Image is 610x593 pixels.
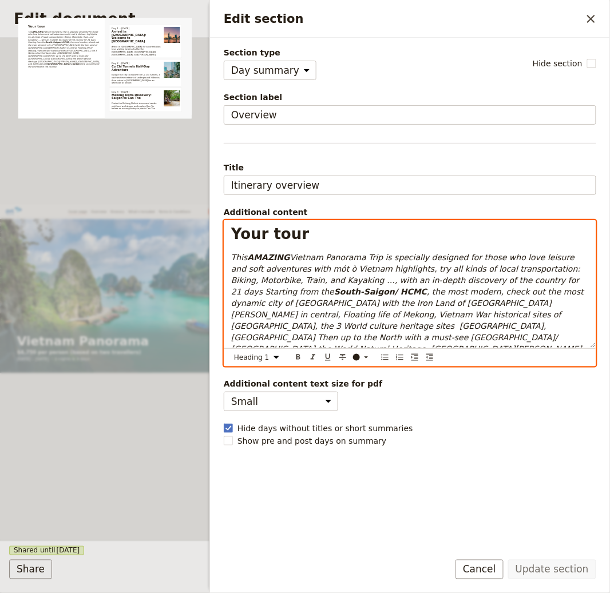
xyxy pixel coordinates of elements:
button: Update section [508,560,596,579]
em: , the most modern, check out the most dynamic city of [GEOGRAPHIC_DATA] with the Iron Land of [GE... [231,287,587,365]
span: Show pre and post days on summary [237,435,387,447]
span: Title [224,162,596,173]
select: Section type [224,61,316,80]
button: Format italic [307,351,319,364]
span: [DATE] [57,546,80,555]
a: Overview [220,11,258,26]
a: What's Included [310,11,374,26]
strong: South-Saigon/ HCMC [334,287,427,296]
button: Format bold [292,351,304,364]
span: [DATE] – [DATE] [41,368,118,381]
strong: AMAZING [248,253,290,262]
button: Share [9,560,52,579]
div: Additional content [224,206,596,218]
button: Numbered list [394,351,406,364]
a: Book Now [504,12,553,26]
h2: Edit section [224,10,581,27]
button: Cancel [455,560,504,579]
input: Section label [224,105,596,125]
h1: Vietnam Panorama [41,316,359,348]
a: Terms & Conditions [383,11,461,26]
a: Cover page [165,11,211,26]
button: Decrease indent [423,351,436,364]
button: Increase indent [409,351,421,364]
button: Format underline [322,351,334,364]
span: Your tour [231,225,309,242]
img: AVT TRAVEL logo [14,7,114,27]
span: Hide section [533,58,583,69]
input: Title [224,176,596,195]
button: Close drawer [581,9,601,29]
em: This [231,253,248,262]
span: 2 nights & 3 days [132,368,217,381]
p: $4,750 per person (based on two travellers) [41,351,359,368]
button: ​ [350,351,373,364]
a: Itinerary [267,11,300,26]
span: Hide days without titles or short summaries [237,423,413,434]
span: Shared until [9,546,84,555]
h2: Edit document [14,10,579,27]
em: Vietnam Panorama Trip is specially designed for those who love leisure and soft adventures with m... [231,253,583,296]
button: PDF [162,23,187,40]
span: Additional content text size for pdf [224,378,596,389]
span: Section type [224,47,316,58]
button: Web [134,23,162,40]
select: Additional content text size for pdf [224,392,338,411]
button: Format strikethrough [336,351,349,364]
button: Bulleted list [379,351,391,364]
div: ​ [352,353,375,362]
span: Section label [224,91,596,103]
